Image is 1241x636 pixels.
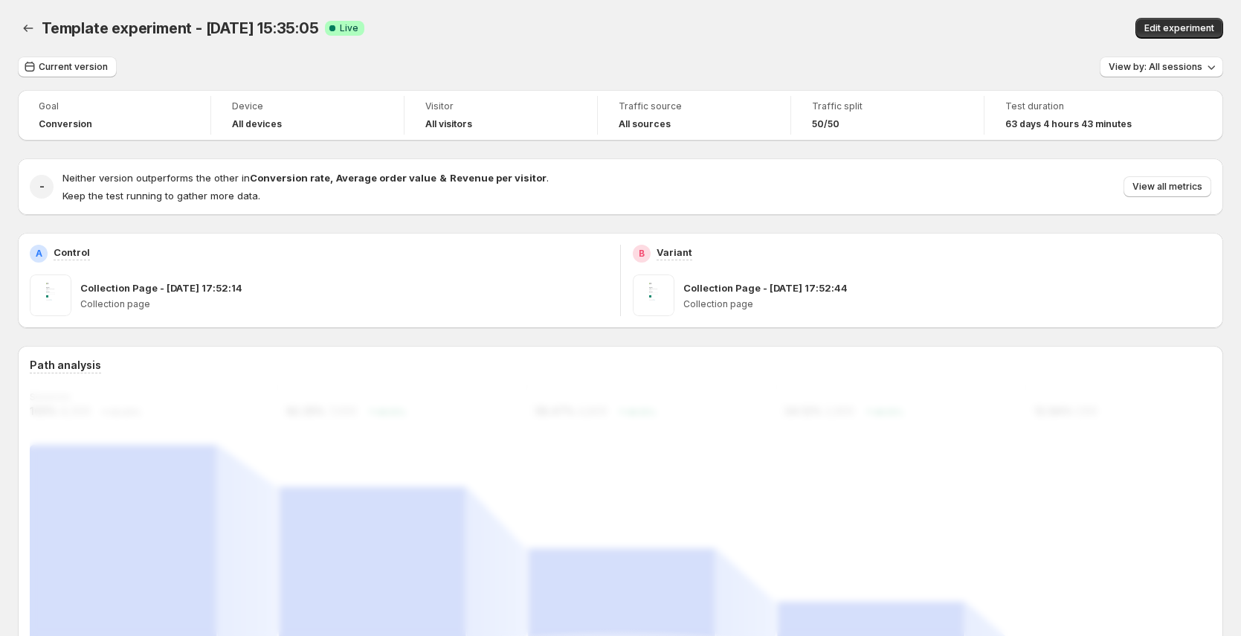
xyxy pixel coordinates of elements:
span: Traffic split [812,100,963,112]
img: Collection Page - Jun 5, 17:52:14 [30,274,71,316]
h4: All visitors [425,118,472,130]
p: Control [54,245,90,260]
a: GoalConversion [39,99,190,132]
h2: - [39,179,45,194]
button: Edit experiment [1135,18,1223,39]
span: Conversion [39,118,92,130]
span: Visitor [425,100,576,112]
span: Traffic source [619,100,770,112]
h2: A [36,248,42,260]
span: Edit experiment [1144,22,1214,34]
h2: B [639,248,645,260]
span: Goal [39,100,190,112]
img: Collection Page - Jun 5, 17:52:44 [633,274,674,316]
span: View by: All sessions [1109,61,1202,73]
button: Current version [18,57,117,77]
h4: All devices [232,118,282,130]
a: DeviceAll devices [232,99,383,132]
h4: All sources [619,118,671,130]
p: Collection page [683,298,1211,310]
span: Device [232,100,383,112]
span: 63 days 4 hours 43 minutes [1005,118,1132,130]
span: Live [340,22,358,34]
span: 50/50 [812,118,839,130]
p: Variant [657,245,692,260]
span: Current version [39,61,108,73]
span: Test duration [1005,100,1157,112]
a: Traffic sourceAll sources [619,99,770,132]
span: Template experiment - [DATE] 15:35:05 [42,19,319,37]
a: Traffic split50/50 [812,99,963,132]
span: Keep the test running to gather more data. [62,190,260,202]
strong: Average order value [336,172,436,184]
button: Back [18,18,39,39]
strong: & [439,172,447,184]
a: VisitorAll visitors [425,99,576,132]
span: Neither version outperforms the other in . [62,172,549,184]
a: Test duration63 days 4 hours 43 minutes [1005,99,1157,132]
strong: Conversion rate [250,172,330,184]
span: View all metrics [1132,181,1202,193]
p: Collection Page - [DATE] 17:52:14 [80,280,242,295]
p: Collection page [80,298,608,310]
button: View all metrics [1124,176,1211,197]
strong: Revenue per visitor [450,172,547,184]
p: Collection Page - [DATE] 17:52:44 [683,280,848,295]
h3: Path analysis [30,358,101,373]
strong: , [330,172,333,184]
button: View by: All sessions [1100,57,1223,77]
